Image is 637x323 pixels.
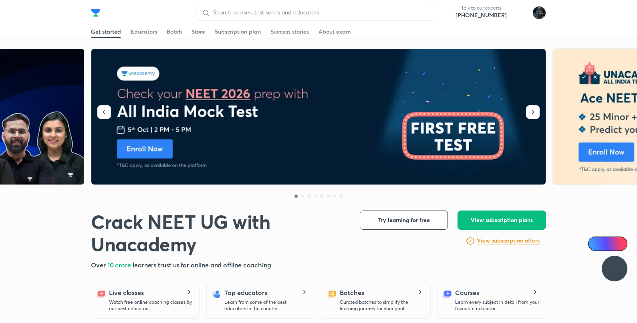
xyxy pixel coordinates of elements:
[318,28,351,36] div: About exam
[109,299,193,312] p: Watch free online coaching classes by our best educators.
[167,25,182,38] a: Batch
[192,25,205,38] a: Store
[456,5,507,11] p: Talk to our experts
[318,25,351,38] a: About exam
[458,211,546,230] button: View subscription plans
[107,261,133,269] span: 10 crore
[593,241,599,247] img: Icon
[91,25,121,38] a: Get started
[167,28,182,36] div: Batch
[455,299,539,312] p: Learn every subject in detail from your favourite educator.
[610,264,619,273] img: ttu
[601,241,623,247] span: Ai Doubts
[340,299,424,312] p: Curated batches to simplify the learning journey for your goal.
[477,237,540,245] h6: View subscription offers
[192,28,205,36] div: Store
[455,288,479,297] h5: Courses
[360,211,448,230] button: Try learning for free
[513,6,526,19] img: avatar
[210,9,426,16] input: Search courses, test series and educators
[270,28,309,36] div: Success stories
[131,25,157,38] a: Educators
[91,211,347,255] h1: Crack NEET UG with Unacademy
[109,288,144,297] h5: Live classes
[439,5,456,21] img: call-us
[133,261,271,269] span: learners trust us for online and offline coaching
[378,216,430,224] span: Try learning for free
[477,236,540,246] a: View subscription offers
[224,288,267,297] h5: Top educators
[456,11,507,19] a: [PHONE_NUMBER]
[91,8,101,18] img: Company Logo
[340,288,364,297] h5: Batches
[215,25,261,38] a: Subscription plan
[215,28,261,36] div: Subscription plan
[91,28,121,36] div: Get started
[131,28,157,36] div: Educators
[588,237,627,251] a: Ai Doubts
[270,25,309,38] a: Success stories
[224,299,308,312] p: Learn from some of the best educators in the country.
[471,216,533,224] span: View subscription plans
[532,6,546,20] img: Purnima Sharma
[91,261,107,269] span: Over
